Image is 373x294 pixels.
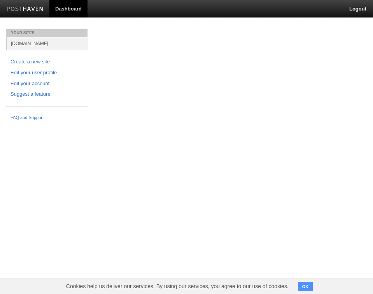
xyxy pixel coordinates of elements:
img: Posthaven-bar [7,7,44,12]
button: OK [298,282,313,291]
a: Create a new site [11,58,83,66]
a: Edit your user profile [11,69,83,77]
a: FAQ and Support [11,114,83,121]
li: Your Sites [6,29,88,37]
span: Cookies help us deliver our services. By using our services, you agree to our use of cookies. [58,278,296,294]
a: Suggest a feature [11,90,83,98]
a: [DOMAIN_NAME] [7,37,88,50]
a: Edit your account [11,80,83,88]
